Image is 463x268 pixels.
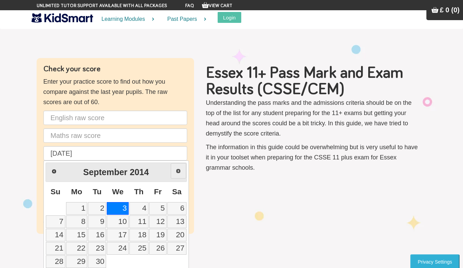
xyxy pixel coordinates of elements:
a: 2 [88,202,106,215]
a: 18 [129,229,148,241]
a: Next [171,163,186,179]
a: 10 [107,215,129,228]
a: 29 [66,255,88,268]
a: 20 [167,229,187,241]
a: Learning Modules [93,10,159,28]
a: 7 [46,215,65,228]
input: Date of birth (d/m/y) e.g. 27/12/2007 [43,146,187,160]
img: KidSmart logo [31,12,93,24]
span: Tuesday [93,187,102,196]
img: Your items in the shopping basket [432,6,438,13]
span: September [83,167,127,177]
a: 27 [167,242,187,255]
a: 28 [46,255,65,268]
a: 1 [66,202,88,215]
a: 24 [107,242,129,255]
h4: Check your score [43,65,187,73]
span: Friday [154,187,162,196]
a: 16 [88,229,106,241]
a: FAQ [185,3,194,8]
span: Next [176,168,181,174]
p: The information in this guide could be overwhelming but is very useful to have it in your toolset... [206,142,420,173]
a: 11 [129,215,148,228]
p: Enter your practice score to find out how you compare against the last year pupils. The raw score... [43,76,187,107]
a: 19 [149,229,167,241]
span: Unlimited tutor support available with all packages [37,2,167,9]
a: 25 [129,242,148,255]
input: English raw score [43,111,187,125]
span: Wednesday [112,187,124,196]
span: Prev [51,169,57,174]
span: 2014 [130,167,149,177]
p: Understanding the pass marks and the admissions criteria should be on the top of the list for any... [206,98,420,139]
input: Maths raw score [43,128,187,143]
span: Sunday [51,187,61,196]
a: View Cart [202,3,232,8]
a: 3 [107,202,129,215]
a: 9 [88,215,106,228]
a: 21 [46,242,65,255]
img: Your items in the shopping basket [202,2,209,9]
a: 4 [129,202,148,215]
span: Thursday [134,187,144,196]
a: 17 [107,229,129,241]
a: 30 [88,255,106,268]
span: £ 0 (0) [440,6,460,14]
a: 6 [167,202,187,215]
span: Saturday [172,187,182,196]
button: Login [218,12,241,23]
a: 23 [88,242,106,255]
a: 12 [149,215,167,228]
a: Prev [47,164,62,179]
h1: Essex 11+ Pass Mark and Exam Results (CSSE/CEM) [206,65,420,98]
a: 22 [66,242,88,255]
a: 8 [66,215,88,228]
a: 5 [149,202,167,215]
a: 14 [46,229,65,241]
a: 26 [149,242,167,255]
a: 13 [167,215,187,228]
a: 15 [66,229,88,241]
span: Monday [71,187,82,196]
a: Past Papers [159,10,211,28]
